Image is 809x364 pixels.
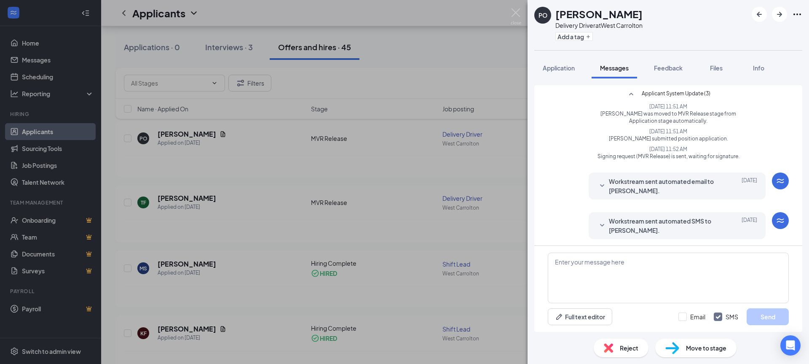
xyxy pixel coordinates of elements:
[555,32,593,41] button: PlusAdd a tag
[753,64,764,72] span: Info
[596,153,740,160] span: Signing request (MVR Release) is sent, waiting for signature.
[596,110,740,124] span: [PERSON_NAME] was moved to MVR Release stage from Application stage automatically.
[597,221,607,231] svg: SmallChevronDown
[600,64,629,72] span: Messages
[555,313,563,321] svg: Pen
[774,9,785,19] svg: ArrowRight
[742,177,757,195] span: [DATE]
[555,21,643,30] div: Delivery Driver at West Carrolton
[747,308,789,325] button: Send
[548,308,612,325] button: Full text editorPen
[609,216,719,235] span: Workstream sent automated SMS to [PERSON_NAME].
[775,216,785,226] svg: WorkstreamLogo
[780,335,801,356] div: Open Intercom Messenger
[772,7,787,22] button: ArrowRight
[642,89,710,100] span: Applicant System Update (3)
[597,181,607,191] svg: SmallChevronDown
[596,135,740,142] span: [PERSON_NAME] submitted position application.
[626,89,710,100] button: SmallChevronUpApplicant System Update (3)
[609,177,719,195] span: Workstream sent automated email to [PERSON_NAME].
[752,7,767,22] button: ArrowLeftNew
[555,7,643,21] h1: [PERSON_NAME]
[775,176,785,186] svg: WorkstreamLogo
[620,343,638,353] span: Reject
[792,9,802,19] svg: Ellipses
[686,343,726,353] span: Move to stage
[596,146,740,153] span: [DATE] 11:52 AM
[742,216,757,235] span: [DATE]
[543,64,575,72] span: Application
[654,64,683,72] span: Feedback
[538,11,547,19] div: PO
[586,34,591,39] svg: Plus
[626,89,636,100] svg: SmallChevronUp
[596,103,740,110] span: [DATE] 11:51 AM
[710,64,723,72] span: Files
[596,128,740,135] span: [DATE] 11:51 AM
[754,9,764,19] svg: ArrowLeftNew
